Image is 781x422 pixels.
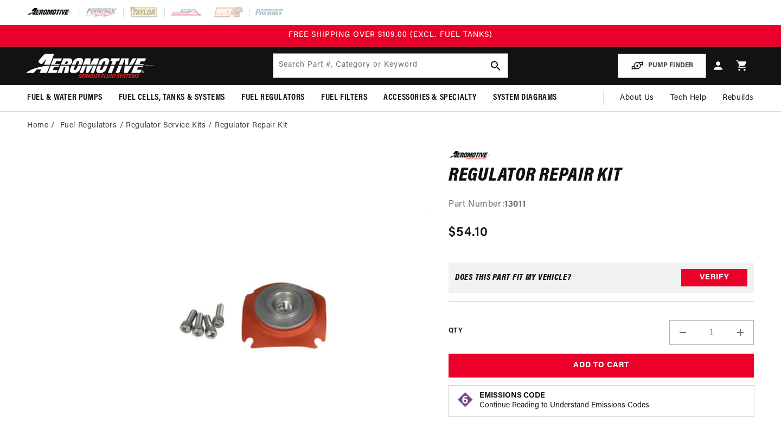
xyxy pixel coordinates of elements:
[383,92,477,104] span: Accessories & Specialty
[493,92,557,104] span: System Diagrams
[27,120,48,132] a: Home
[19,85,111,111] summary: Fuel & Water Pumps
[233,85,313,111] summary: Fuel Regulators
[23,53,159,79] img: Aeromotive
[241,92,305,104] span: Fuel Regulators
[484,54,508,78] button: search button
[722,92,754,104] span: Rebuilds
[321,92,367,104] span: Fuel Filters
[313,85,375,111] summary: Fuel Filters
[479,391,649,411] button: Emissions CodeContinue Reading to Understand Emissions Codes
[111,85,233,111] summary: Fuel Cells, Tanks & Systems
[27,92,103,104] span: Fuel & Water Pumps
[449,327,462,336] label: QTY
[612,85,662,111] a: About Us
[215,120,287,132] li: Regulator Repair Kit
[449,223,489,242] span: $54.10
[27,120,754,132] nav: breadcrumbs
[714,85,762,111] summary: Rebuilds
[60,120,126,132] li: Fuel Regulators
[457,391,474,408] img: Emissions code
[126,120,215,132] li: Regulator Service Kits
[479,401,649,411] p: Continue Reading to Understand Emissions Codes
[670,92,706,104] span: Tech Help
[455,273,572,282] div: Does This part fit My vehicle?
[289,31,492,39] span: FREE SHIPPING OVER $109.00 (EXCL. FUEL TANKS)
[479,392,545,400] strong: Emissions Code
[485,85,565,111] summary: System Diagrams
[504,200,526,209] strong: 13011
[620,94,654,102] span: About Us
[375,85,485,111] summary: Accessories & Specialty
[662,85,714,111] summary: Tech Help
[449,198,754,212] div: Part Number:
[273,54,507,78] input: Search by Part Number, Category or Keyword
[681,269,747,286] button: Verify
[618,54,706,78] button: PUMP FINDER
[449,168,754,185] h1: Regulator Repair Kit
[449,354,754,378] button: Add to Cart
[119,92,225,104] span: Fuel Cells, Tanks & Systems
